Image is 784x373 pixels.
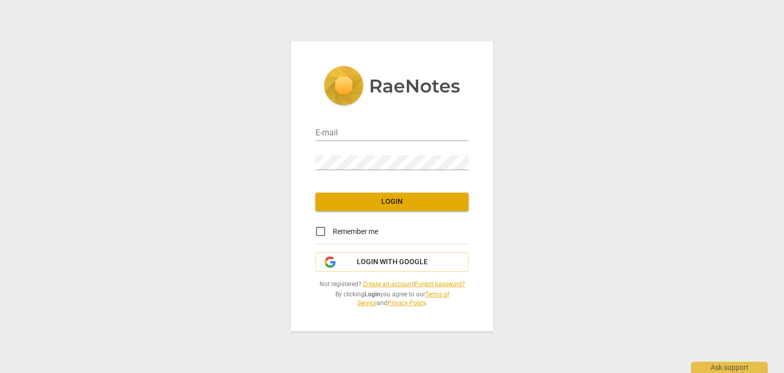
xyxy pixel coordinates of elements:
[415,281,465,288] a: Forgot password?
[324,197,460,207] span: Login
[357,291,449,307] a: Terms of Service
[315,193,469,211] button: Login
[387,299,426,307] a: Privacy Policy
[333,226,378,237] span: Remember me
[315,252,469,272] button: Login with Google
[364,291,380,298] b: Login
[363,281,413,288] a: Create an account
[315,290,469,307] span: By clicking you agree to our and .
[357,257,428,267] span: Login with Google
[691,362,768,373] div: Ask support
[315,280,469,289] span: Not registered? |
[324,66,460,108] img: 5ac2273c67554f335776073100b6d88f.svg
